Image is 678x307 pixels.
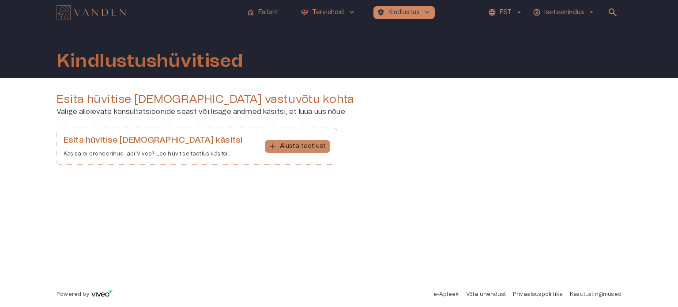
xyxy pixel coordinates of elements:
span: keyboard_arrow_down [348,8,356,16]
button: Iseteenindusarrow_drop_down [531,6,597,19]
p: Valige allolevate konsultatsioonide seast või lisage andmed käsitsi, et luua uus nõue [56,106,621,117]
button: homeEsileht [243,6,283,19]
button: open search modal [604,4,621,21]
p: Powered by [56,291,89,298]
button: ecg_heartTervishoidkeyboard_arrow_down [297,6,359,19]
p: Kas sa ei broneerinud läbi Viveo? Loo hüvitise taotlus käsitsi. [64,150,242,158]
span: health_and_safety [377,8,385,16]
span: search [607,7,618,18]
span: arrow_drop_down [588,8,595,16]
a: Kasutustingimused [570,292,621,297]
p: Iseteenindus [544,8,584,17]
p: EST [500,8,512,17]
h6: Esita hüvitise [DEMOGRAPHIC_DATA] käsitsi [64,135,242,147]
button: Alusta taotlust [265,140,330,153]
button: EST [487,6,524,19]
p: Tervishoid [312,8,344,17]
a: Privaatsuspoliitika [513,292,563,297]
p: Kindlustus [388,8,420,17]
p: Esileht [258,8,279,17]
button: health_and_safetyKindlustuskeyboard_arrow_down [373,6,435,19]
a: Navigate to homepage [56,6,240,19]
span: keyboard_arrow_down [423,8,431,16]
p: Võta ühendust [466,291,506,298]
span: ecg_heart [301,8,309,16]
h1: Kindlustushüvitised [56,51,243,71]
p: Alusta taotlust [280,142,326,151]
img: Vanden logo [56,5,126,19]
span: home [247,8,255,16]
h4: Esita hüvitise [DEMOGRAPHIC_DATA] vastuvõtu kohta [56,92,621,106]
a: e-Apteek [433,292,459,297]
